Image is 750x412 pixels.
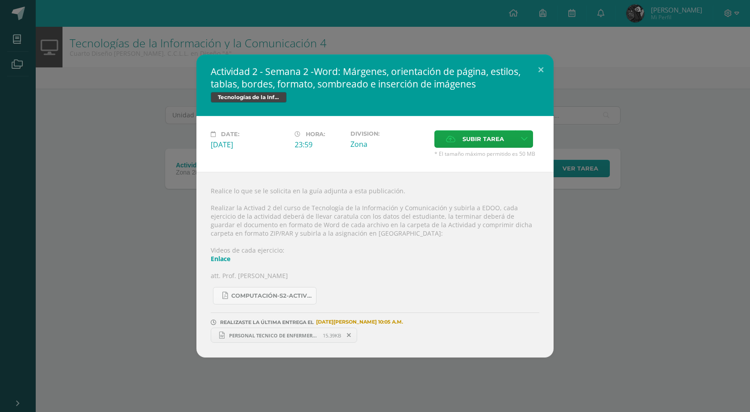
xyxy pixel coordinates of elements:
span: 15.39KB [323,332,341,339]
span: REALIZASTE LA ÚLTIMA ENTREGA EL [220,319,314,325]
span: PERSONAL TECNICO DE ENFERMERIA [PERSON_NAME].docx [225,332,323,339]
label: Division: [350,130,427,137]
div: 23:59 [295,140,343,150]
a: COMPUTACIÓN-S2-Actividad 2 -4TO DISEÑO Y FINANZAS-Combinación - Correspondencia y tabulaciones - ... [213,287,317,304]
span: Subir tarea [462,131,504,147]
span: Remover entrega [342,330,357,340]
div: Zona [350,139,427,149]
div: [DATE] [211,140,287,150]
a: PERSONAL TECNICO DE ENFERMERIA [PERSON_NAME].docx 15.39KB [211,328,357,343]
h2: Actividad 2 - Semana 2 -Word: Márgenes, orientación de página, estilos, tablas, bordes, formato, ... [211,65,539,90]
span: * El tamaño máximo permitido es 50 MB [434,150,539,158]
div: Realice lo que se le solicita en la guía adjunta a esta publicación. Realizar la Activad 2 del cu... [196,172,554,358]
span: Date: [221,131,239,137]
span: Tecnologías de la Información y la Comunicación 4 [211,92,287,103]
a: Enlace [211,254,230,263]
span: COMPUTACIÓN-S2-Actividad 2 -4TO DISEÑO Y FINANZAS-Combinación - Correspondencia y tabulaciones - ... [231,292,312,300]
span: Hora: [306,131,325,137]
button: Close (Esc) [528,54,554,85]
